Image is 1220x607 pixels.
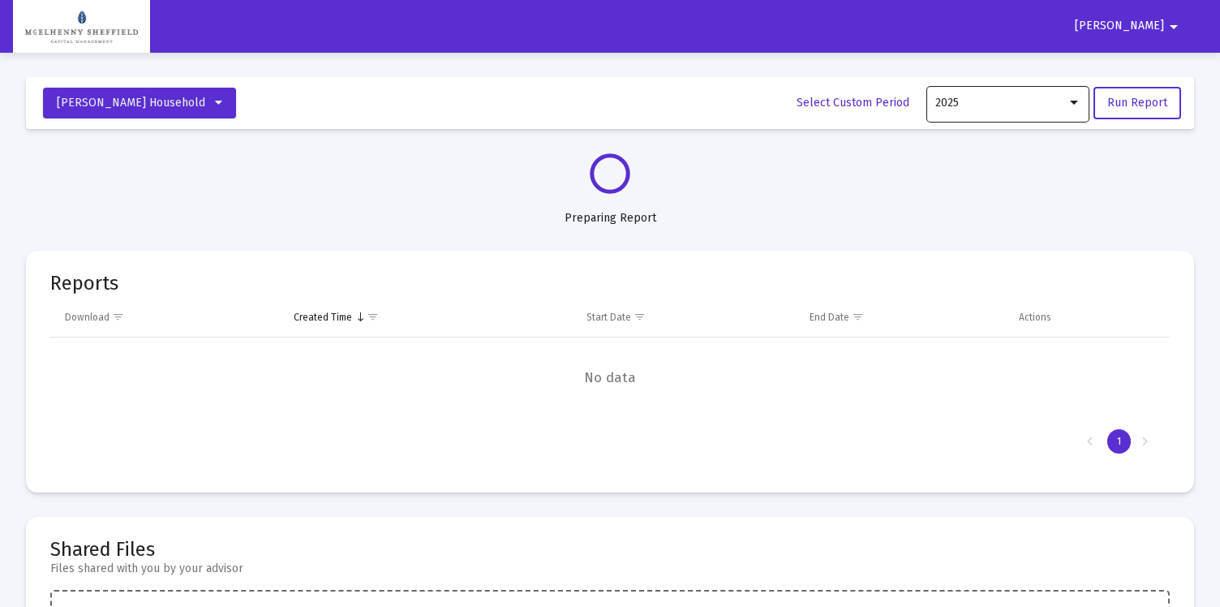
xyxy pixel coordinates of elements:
[1132,429,1158,454] div: Next Page
[26,194,1194,226] div: Preparing Report
[25,11,138,43] img: Dashboard
[50,275,118,291] mat-card-title: Reports
[50,541,243,557] mat-card-title: Shared Files
[1107,96,1167,110] span: Run Report
[810,311,849,324] div: End Date
[586,311,631,324] div: Start Date
[798,298,1007,337] td: Column End Date
[57,96,205,110] span: [PERSON_NAME] Household
[50,369,1170,387] span: No data
[50,298,282,337] td: Column Download
[294,311,352,324] div: Created Time
[1007,298,1170,337] td: Column Actions
[367,311,379,323] span: Show filter options for column 'Created Time'
[50,298,1170,464] div: Data grid
[1075,19,1164,33] span: [PERSON_NAME]
[634,311,646,323] span: Show filter options for column 'Start Date'
[935,96,959,110] span: 2025
[1093,87,1181,119] button: Run Report
[50,561,243,577] mat-card-subtitle: Files shared with you by your advisor
[282,298,575,337] td: Column Created Time
[1164,11,1183,43] mat-icon: arrow_drop_down
[65,311,110,324] div: Download
[852,311,864,323] span: Show filter options for column 'End Date'
[43,88,236,118] button: [PERSON_NAME] Household
[1055,10,1203,42] button: [PERSON_NAME]
[1076,429,1103,454] div: Previous Page
[575,298,798,337] td: Column Start Date
[112,311,124,323] span: Show filter options for column 'Download'
[1019,311,1051,324] div: Actions
[50,419,1170,464] div: Page Navigation
[1107,429,1131,454] div: Page 1
[797,96,909,110] span: Select Custom Period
